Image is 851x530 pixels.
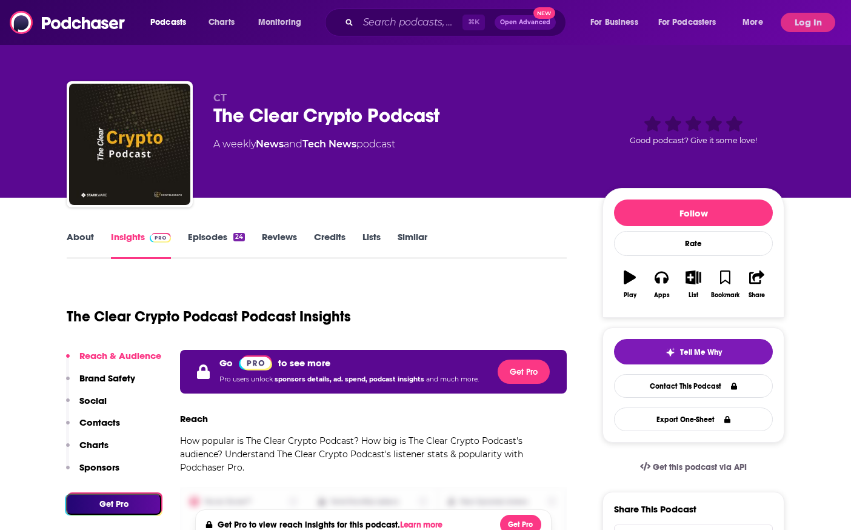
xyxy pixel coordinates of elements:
[69,84,190,205] img: The Clear Crypto Podcast
[743,14,763,31] span: More
[66,417,120,439] button: Contacts
[79,372,135,384] p: Brand Safety
[533,7,555,19] span: New
[284,138,302,150] span: and
[781,13,835,32] button: Log In
[614,374,773,398] a: Contact This Podcast
[400,520,446,530] button: Learn more
[653,462,747,472] span: Get this podcast via API
[150,14,186,31] span: Podcasts
[142,13,202,32] button: open menu
[218,520,446,530] h4: Get Pro to view reach insights for this podcast.
[201,13,242,32] a: Charts
[219,371,479,389] p: Pro users unlock and much more.
[630,136,757,145] span: Good podcast? Give it some love!
[709,263,741,306] button: Bookmark
[219,357,233,369] p: Go
[650,13,734,32] button: open menu
[180,434,567,474] p: How popular is The Clear Crypto Podcast? How big is The Clear Crypto Podcast's audience? Understa...
[67,231,94,259] a: About
[614,408,773,431] button: Export One-Sheet
[658,14,716,31] span: For Podcasters
[495,15,556,30] button: Open AdvancedNew
[262,231,297,259] a: Reviews
[79,350,161,361] p: Reach & Audience
[614,263,646,306] button: Play
[66,461,119,484] button: Sponsors
[66,439,108,461] button: Charts
[711,292,739,299] div: Bookmark
[180,413,208,424] h3: Reach
[66,350,161,372] button: Reach & Audience
[275,375,426,383] span: sponsors details, ad. spend, podcast insights
[498,360,550,384] button: Get Pro
[398,231,427,259] a: Similar
[749,292,765,299] div: Share
[358,13,462,32] input: Search podcasts, credits, & more...
[624,292,636,299] div: Play
[614,503,696,515] h3: Share This Podcast
[646,263,677,306] button: Apps
[689,292,698,299] div: List
[278,357,330,369] p: to see more
[67,307,351,326] h1: The Clear Crypto Podcast Podcast Insights
[209,14,235,31] span: Charts
[66,395,107,417] button: Social
[336,8,578,36] div: Search podcasts, credits, & more...
[188,231,245,259] a: Episodes24
[79,439,108,451] p: Charts
[66,494,161,515] button: Get Pro
[79,417,120,428] p: Contacts
[302,138,356,150] a: Tech News
[213,137,395,152] div: A weekly podcast
[239,355,272,371] a: Pro website
[111,231,171,259] a: InsightsPodchaser Pro
[614,200,773,226] button: Follow
[654,292,670,299] div: Apps
[256,138,284,150] a: News
[250,13,317,32] button: open menu
[614,339,773,364] button: tell me why sparkleTell Me Why
[233,233,245,241] div: 24
[258,14,301,31] span: Monitoring
[500,19,550,25] span: Open Advanced
[666,347,675,357] img: tell me why sparkle
[66,372,135,395] button: Brand Safety
[590,14,638,31] span: For Business
[680,347,722,357] span: Tell Me Why
[741,263,773,306] button: Share
[213,92,227,104] span: CT
[314,231,345,259] a: Credits
[150,233,171,243] img: Podchaser Pro
[630,452,756,482] a: Get this podcast via API
[79,395,107,406] p: Social
[734,13,778,32] button: open menu
[239,355,272,371] img: Podchaser Pro
[362,231,381,259] a: Lists
[10,11,126,34] img: Podchaser - Follow, Share and Rate Podcasts
[678,263,709,306] button: List
[614,231,773,256] div: Rate
[462,15,485,30] span: ⌘ K
[582,13,653,32] button: open menu
[79,461,119,473] p: Sponsors
[602,92,784,167] div: Good podcast? Give it some love!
